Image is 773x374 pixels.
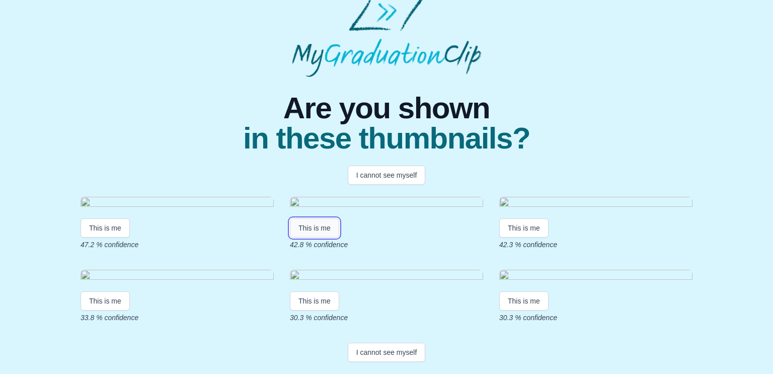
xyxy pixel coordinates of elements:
[290,270,483,283] img: 9ab36caf79cc2f40984fef2eae00015f0720a7c4.gif
[290,240,483,250] p: 42.8 % confidence
[243,93,530,123] span: Are you shown
[81,197,274,210] img: 42b1c267b43d7df2729901e1b896bac467a4f811.gif
[290,218,339,238] button: This is me
[348,166,426,185] button: I cannot see myself
[348,343,426,362] button: I cannot see myself
[81,240,274,250] p: 47.2 % confidence
[81,313,274,323] p: 33.8 % confidence
[81,291,130,311] button: This is me
[499,240,692,250] p: 42.3 % confidence
[81,218,130,238] button: This is me
[81,270,274,283] img: 0f61f19ed1f28429bccb50fdb3fc025bc0109594.gif
[499,313,692,323] p: 30.3 % confidence
[243,123,530,154] span: in these thumbnails?
[499,291,549,311] button: This is me
[290,197,483,210] img: 802ac1a75037a857f6e0a4f041e7c562ba37ccb3.gif
[499,218,549,238] button: This is me
[499,270,692,283] img: 737df333ed64faf4002efff6695c391334681b43.gif
[290,313,483,323] p: 30.3 % confidence
[290,291,339,311] button: This is me
[499,197,692,210] img: 0d09d33e7899d7a8ae17711053b9d8c9a0dd04dd.gif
